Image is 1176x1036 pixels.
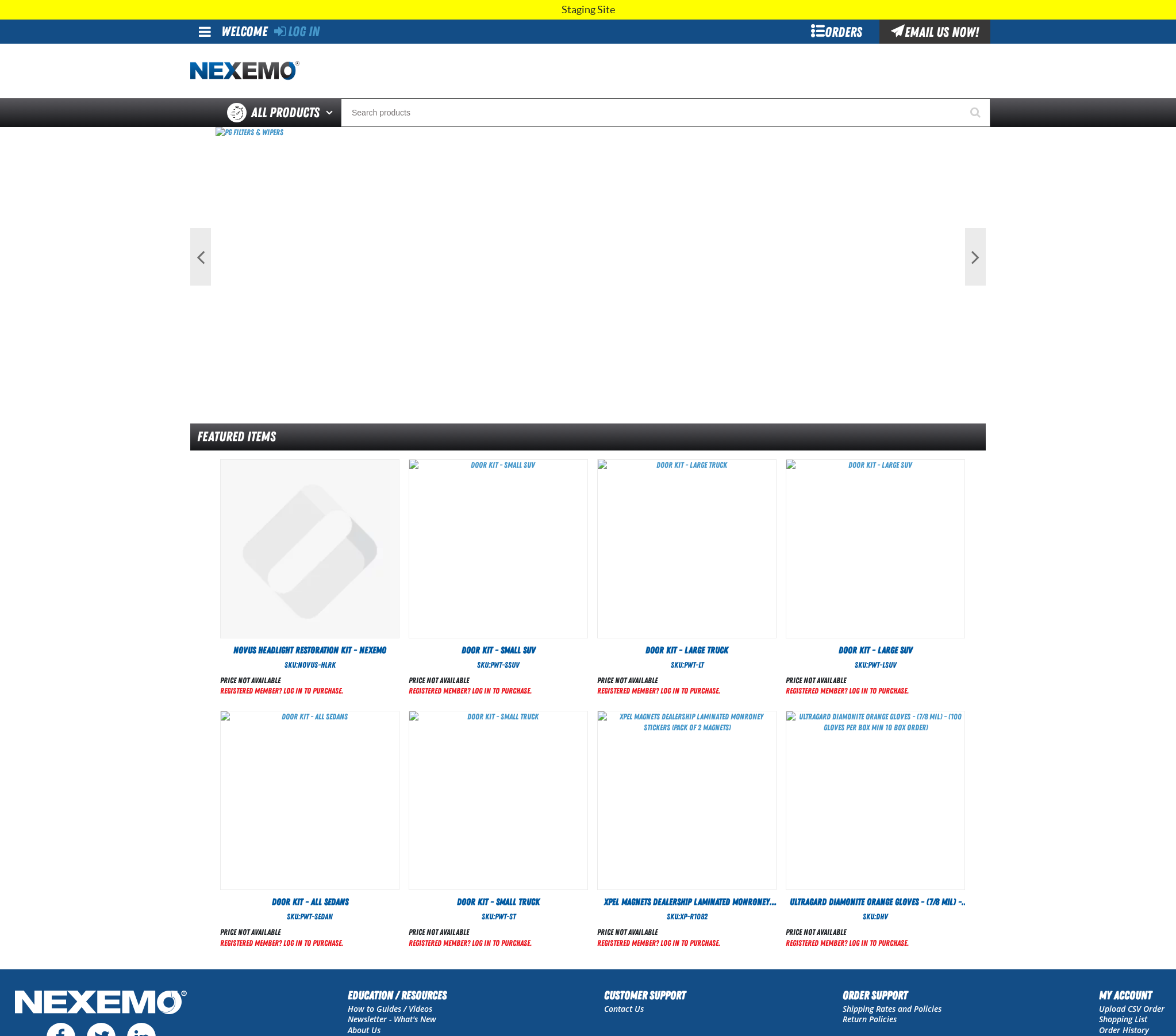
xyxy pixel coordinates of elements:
[409,460,587,638] : View Details of the Door Kit - Small SUV
[793,20,879,44] div: Orders
[786,711,964,889] : View Details of the Ultragard Diamonite Orange Gloves - (7/8 mil) - (100 gloves per box MIN 10 bo...
[220,644,399,657] a: Novus Headlight Restoration Kit - Nexemo
[604,1003,644,1014] a: Contact Us
[190,61,299,81] img: Nexemo logo
[220,927,343,938] div: Price not available
[216,127,960,386] img: PG Filters & Wipers
[348,1025,381,1035] a: About Us
[274,24,320,40] a: Log In
[786,938,909,948] a: Registered Member? Log In to purchase.
[843,1014,897,1025] a: Return Policies
[1099,1003,1165,1014] a: Upload CSV Order
[221,460,399,638] img: Novus Headlight Restoration Kit - Nexemo
[684,660,704,669] span: PWT-LT
[409,911,588,922] div: SKU:
[786,675,909,686] div: Price not available
[457,896,540,907] span: Door Kit - Small Truck
[598,711,776,889] img: XPEL Magnets Dealership Laminated Monroney Stickers (Pack of 2 Magnets)
[495,912,516,921] span: PWT-ST
[409,711,587,889] img: Door Kit - Small Truck
[220,675,343,686] div: Price not available
[839,645,913,656] span: Door Kit - Large SUV
[11,987,190,1020] img: Nexemo Logo
[409,686,532,695] a: Registered Member? Log In to purchase.
[1099,987,1165,1004] h2: My Account
[220,660,399,671] div: SKU:
[604,896,777,920] span: XPEL Magnets Dealership Laminated Monroney Stickers (Pack of 2 Magnets)
[348,1003,432,1014] a: How to Guides / Videos
[409,927,532,938] div: Price not available
[786,660,965,671] div: SKU:
[876,912,888,921] span: DHV
[221,20,267,43] div: Welcome
[1099,1025,1149,1035] a: Order History
[868,660,897,669] span: PWT-LSUV
[597,911,777,922] div: SKU:
[598,460,776,638] : View Details of the Door Kit - Large Truck
[348,1014,436,1025] a: Newsletter - What's New
[786,711,964,889] img: Ultragard Diamonite Orange Gloves - (7/8 mil) - (100 gloves per box MIN 10 box order)
[298,660,336,669] span: NOVUS-HLRK
[879,20,990,44] div: Email Us Now!
[409,938,532,948] a: Registered Member? Log In to purchase.
[221,460,399,638] : View Details of the Novus Headlight Restoration Kit - Nexemo
[786,927,909,938] div: Price not available
[220,896,399,908] a: Door Kit - All Sedans
[786,460,964,638] : View Details of the Door Kit - Large SUV
[962,98,990,127] button: Start Searching
[590,376,596,382] button: 2 of 2
[251,102,320,123] span: All Products
[409,460,587,638] img: Door Kit - Small SUV
[233,645,386,656] span: Novus Headlight Restoration Kit - Nexemo
[341,98,990,127] input: Search
[790,896,969,920] span: Ultragard Diamonite Orange Gloves - (7/8 mil) - (100 gloves per box MIN 10 box order)
[597,938,720,948] a: Registered Member? Log In to purchase.
[598,460,776,638] img: Door Kit - Large Truck
[786,686,909,695] a: Registered Member? Log In to purchase.
[597,644,777,657] a: Door Kit - Large Truck
[604,987,686,1004] h2: Customer Support
[322,98,341,127] button: Open All Products pages
[597,686,720,695] a: Registered Member? Log In to purchase.
[462,645,536,656] span: Door Kit - Small SUV
[190,228,211,286] button: Previous
[190,423,986,450] div: Featured Items
[597,660,777,671] div: SKU:
[272,896,348,907] span: Door Kit - All Sedans
[221,711,399,889] : View Details of the Door Kit - All Sedans
[221,711,399,889] img: Door Kit - All Sedans
[348,987,447,1004] h2: Education / Resources
[598,711,776,889] : View Details of the XPEL Magnets Dealership Laminated Monroney Stickers (Pack of 2 Magnets)
[580,376,586,382] button: 1 of 2
[843,1003,941,1014] a: Shipping Rates and Policies
[220,686,343,695] a: Registered Member? Log In to purchase.
[409,660,588,671] div: SKU:
[597,675,720,686] div: Price not available
[409,896,588,908] a: Door Kit - Small Truck
[1099,1014,1147,1025] a: Shopping List
[300,912,333,921] span: PWT-Sedan
[220,911,399,922] div: SKU:
[843,987,941,1004] h2: Order Support
[409,711,587,889] : View Details of the Door Kit - Small Truck
[645,645,728,656] span: Door Kit - Large Truck
[490,660,520,669] span: PWT-SSUV
[220,938,343,948] a: Registered Member? Log In to purchase.
[409,644,588,657] a: Door Kit - Small SUV
[786,911,965,922] div: SKU:
[786,644,965,657] a: Door Kit - Large SUV
[786,460,964,638] img: Door Kit - Large SUV
[597,927,720,938] div: Price not available
[680,912,708,921] span: XP-R1082
[965,228,986,286] button: Next
[597,896,777,908] a: XPEL Magnets Dealership Laminated Monroney Stickers (Pack of 2 Magnets)
[786,896,965,908] a: Ultragard Diamonite Orange Gloves - (7/8 mil) - (100 gloves per box MIN 10 box order)
[409,675,532,686] div: Price not available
